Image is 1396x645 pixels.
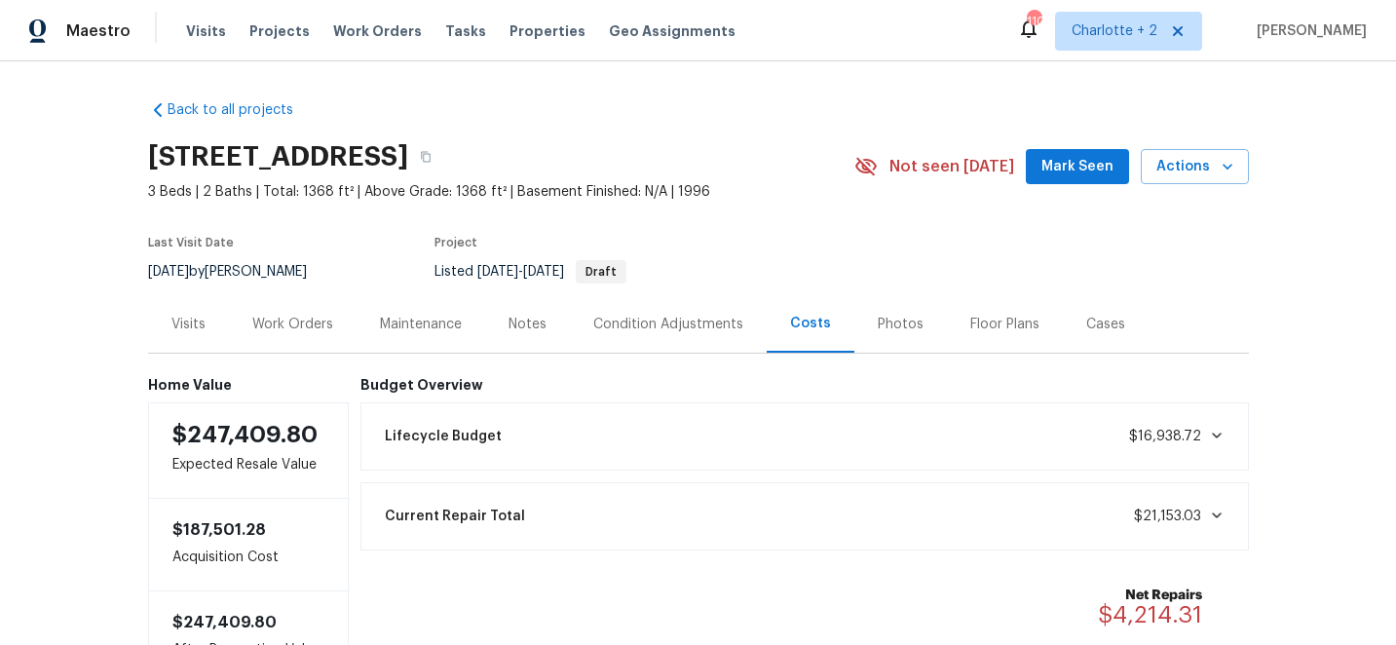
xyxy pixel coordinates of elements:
span: $21,153.03 [1134,510,1201,523]
span: Maestro [66,21,131,41]
span: [DATE] [523,265,564,279]
button: Actions [1141,149,1249,185]
span: [DATE] [148,265,189,279]
h6: Budget Overview [360,377,1249,393]
div: Cases [1086,315,1125,334]
div: Notes [509,315,547,334]
span: Lifecycle Budget [385,427,502,446]
div: Photos [878,315,924,334]
button: Mark Seen [1026,149,1129,185]
span: Not seen [DATE] [889,157,1014,176]
span: - [477,265,564,279]
span: $247,409.80 [172,615,277,630]
span: [DATE] [477,265,518,279]
span: Listed [434,265,626,279]
span: Project [434,237,477,248]
div: Visits [171,315,206,334]
span: Tasks [445,24,486,38]
span: $4,214.31 [1098,603,1202,626]
div: Costs [790,314,831,333]
span: $247,409.80 [172,423,318,446]
span: Current Repair Total [385,507,525,526]
button: Copy Address [408,139,443,174]
div: Work Orders [252,315,333,334]
span: Geo Assignments [609,21,736,41]
a: Back to all projects [148,100,335,120]
span: Properties [509,21,585,41]
span: Draft [578,266,624,278]
span: $187,501.28 [172,522,266,538]
div: Floor Plans [970,315,1039,334]
span: Visits [186,21,226,41]
div: Maintenance [380,315,462,334]
h6: Home Value [148,377,350,393]
span: Charlotte + 2 [1072,21,1157,41]
span: Work Orders [333,21,422,41]
div: Condition Adjustments [593,315,743,334]
span: Last Visit Date [148,237,234,248]
span: $16,938.72 [1129,430,1201,443]
span: [PERSON_NAME] [1249,21,1367,41]
span: 3 Beds | 2 Baths | Total: 1368 ft² | Above Grade: 1368 ft² | Basement Finished: N/A | 1996 [148,182,854,202]
div: Expected Resale Value [148,402,350,499]
span: Projects [249,21,310,41]
div: by [PERSON_NAME] [148,260,330,284]
div: 110 [1027,12,1040,31]
span: Actions [1156,155,1233,179]
h2: [STREET_ADDRESS] [148,147,408,167]
b: Net Repairs [1098,586,1202,605]
div: Acquisition Cost [148,499,350,590]
span: Mark Seen [1041,155,1113,179]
